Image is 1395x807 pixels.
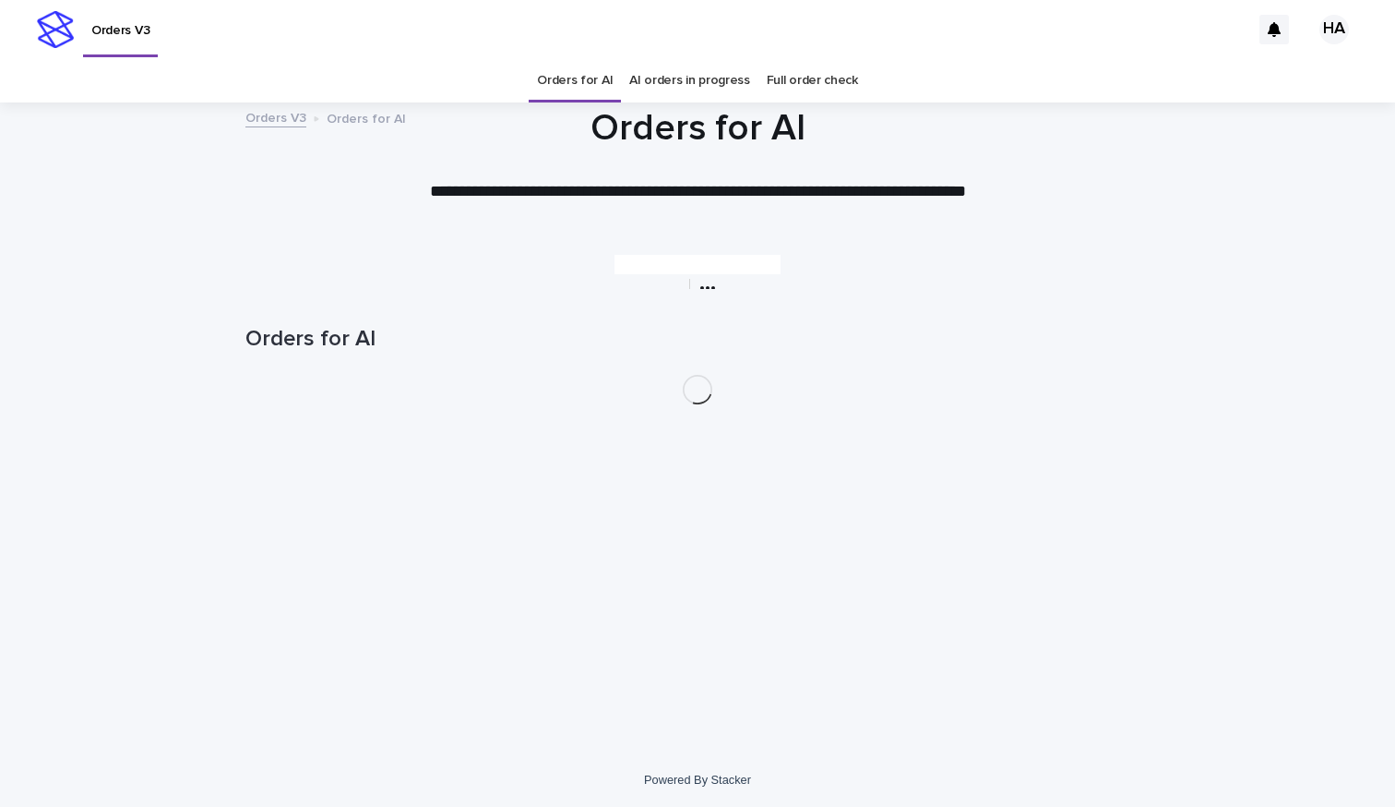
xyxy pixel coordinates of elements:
[245,326,1150,353] h1: Orders for AI
[629,59,750,102] a: AI orders in progress
[650,775,744,786] a: Powered By Stacker
[37,11,74,48] img: stacker-logo-s-only.png
[245,106,306,127] a: Orders V3
[1319,15,1349,44] div: HA
[537,59,613,102] a: Orders for AI
[245,163,1150,207] h1: Orders for AI
[767,59,858,102] a: Full order check
[327,107,406,127] p: Orders for AI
